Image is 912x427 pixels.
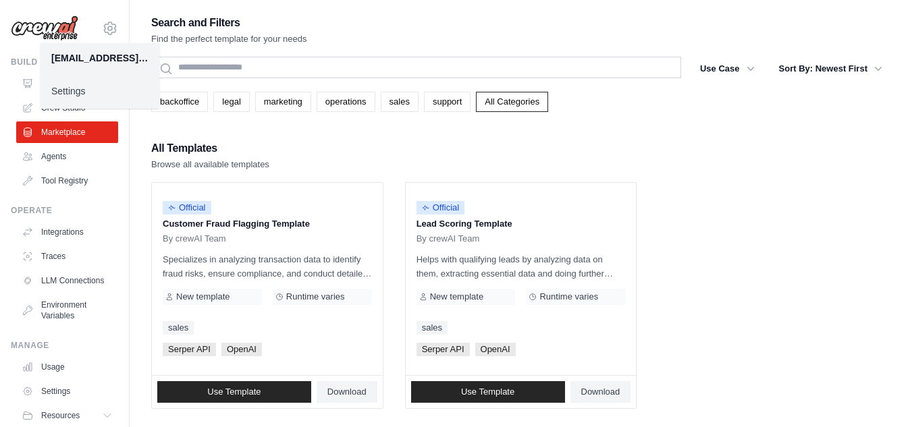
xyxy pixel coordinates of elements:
span: New template [430,291,483,302]
span: Resources [41,410,80,421]
a: Usage [16,356,118,378]
span: New template [176,291,230,302]
span: Download [581,387,620,397]
a: Agents [16,146,118,167]
p: Helps with qualifying leads by analyzing data on them, extracting essential data and doing furthe... [417,252,626,281]
p: Lead Scoring Template [417,217,626,231]
div: Operate [11,205,118,216]
a: sales [163,321,194,335]
span: Runtime varies [286,291,345,302]
a: Integrations [16,221,118,243]
button: Use Case [692,57,763,81]
a: Use Template [157,381,311,403]
a: Download [317,381,377,403]
a: LLM Connections [16,270,118,291]
span: By crewAI Team [417,233,480,244]
a: All Categories [476,92,548,112]
p: Customer Fraud Flagging Template [163,217,372,231]
a: Automations [16,73,118,94]
span: Runtime varies [539,291,598,302]
a: operations [317,92,375,112]
a: Traces [16,246,118,267]
span: OpenAI [475,343,516,356]
a: marketing [255,92,311,112]
a: backoffice [151,92,208,112]
a: Download [570,381,631,403]
span: By crewAI Team [163,233,226,244]
button: Sort By: Newest First [771,57,890,81]
button: Resources [16,405,118,426]
span: Serper API [163,343,216,356]
p: Specializes in analyzing transaction data to identify fraud risks, ensure compliance, and conduct... [163,252,372,281]
div: Manage [11,340,118,351]
span: Download [327,387,367,397]
p: Find the perfect template for your needs [151,32,307,46]
div: Build [11,57,118,67]
p: Browse all available templates [151,158,269,171]
span: Use Template [461,387,514,397]
a: Use Template [411,381,565,403]
div: [EMAIL_ADDRESS][DOMAIN_NAME] [51,51,149,65]
a: Settings [16,380,118,402]
a: Settings [41,79,159,103]
a: Environment Variables [16,294,118,326]
a: legal [213,92,249,112]
a: Tool Registry [16,170,118,192]
a: support [424,92,471,112]
h2: Search and Filters [151,13,307,32]
a: sales [381,92,419,112]
a: Crew Studio [16,97,118,119]
a: sales [417,321,448,335]
span: Official [163,201,211,215]
span: OpenAI [221,343,262,356]
span: Official [417,201,465,215]
a: Marketplace [16,121,118,143]
span: Use Template [207,387,261,397]
img: Logo [11,16,78,41]
h2: All Templates [151,139,269,158]
span: Serper API [417,343,470,356]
